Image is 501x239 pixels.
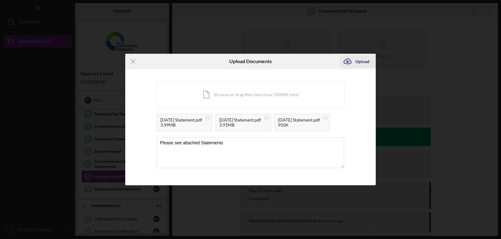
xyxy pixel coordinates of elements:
div: Upload [355,55,369,68]
div: [DATE] Statement.pdf [160,117,202,122]
div: 950K [278,122,320,127]
div: [DATE] Statement.pdf [219,117,261,122]
button: Upload [340,55,376,68]
div: [DATE] Statement.pdf [278,117,320,122]
div: 3.99MB [160,122,202,127]
div: 3.91MB [219,122,261,127]
h6: Upload Documents [229,58,272,64]
textarea: Please see attached Statements [157,137,344,168]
